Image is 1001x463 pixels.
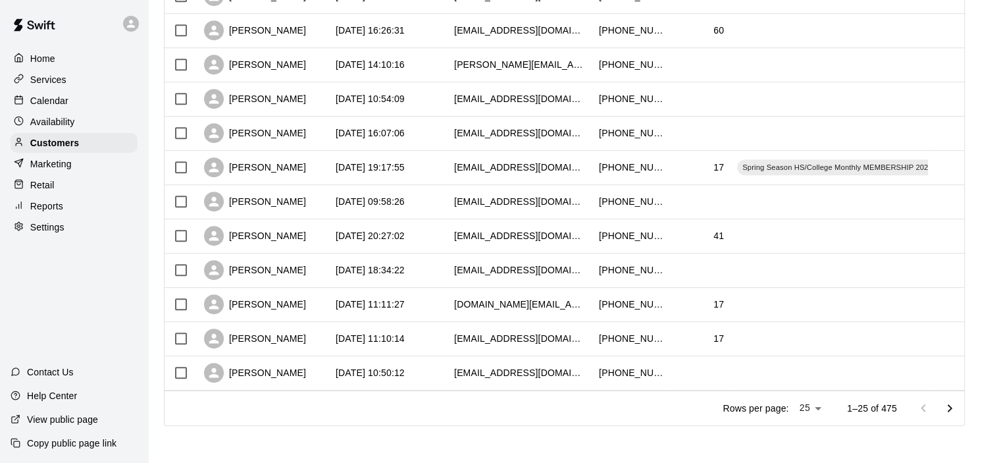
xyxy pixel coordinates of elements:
a: Settings [11,217,138,237]
div: +19097303599 [599,92,665,105]
div: brianjmurphy004@gmail.com [454,92,586,105]
div: 2025-07-17 16:26:31 [336,24,405,37]
div: jhickman40@hotmail.com [454,366,586,379]
p: Marketing [30,157,72,171]
div: +17076959998 [599,263,665,277]
div: +19517460101 [599,366,665,379]
div: 2025-06-19 11:11:27 [336,298,405,311]
p: Home [30,52,55,65]
div: 2025-07-07 19:17:55 [336,161,405,174]
p: Customers [30,136,79,150]
div: 2025-07-08 16:07:06 [336,126,405,140]
div: Spring Season HS/College Monthly MEMBERSHIP 2025 [737,159,938,175]
a: Marketing [11,154,138,174]
div: 2025-06-19 11:10:14 [336,332,405,345]
p: Calendar [30,94,68,107]
div: [PERSON_NAME] [204,55,306,74]
div: veloz.j@gmail.com [454,58,586,71]
div: 2025-06-29 09:58:26 [336,195,405,208]
p: Retail [30,178,55,192]
div: [PERSON_NAME] [204,20,306,40]
div: +19515299593 [599,58,665,71]
div: 2025-07-14 10:54:09 [336,92,405,105]
div: +19519335510 [599,161,665,174]
p: Copy public page link [27,437,116,450]
p: Services [30,73,66,86]
a: Reports [11,196,138,216]
div: 17 [713,332,724,345]
div: dogpatton@msn.com [454,24,586,37]
div: 17 [713,298,724,311]
div: krisarrietta42@gmail.com [454,161,586,174]
div: carw311@gmail.com [454,332,586,345]
a: Customers [11,133,138,153]
div: [PERSON_NAME] [204,192,306,211]
p: Help Center [27,389,77,402]
button: Go to next page [937,395,963,422]
div: 25 [794,398,826,418]
div: [PERSON_NAME] [204,294,306,314]
div: +18052186113 [599,298,665,311]
div: 41 [713,229,724,242]
p: 1–25 of 475 [847,402,897,415]
a: Services [11,70,138,90]
div: [PERSON_NAME] [204,329,306,348]
p: View public page [27,413,98,426]
a: Calendar [11,91,138,111]
div: 2025-06-16 10:50:12 [336,366,405,379]
a: Retail [11,175,138,195]
div: +19515413145 [599,24,665,37]
div: [PERSON_NAME] [204,363,306,383]
div: 2025-06-21 18:34:22 [336,263,405,277]
div: cwinkler.baseball@gmail.com [454,298,586,311]
div: [PERSON_NAME] [204,157,306,177]
div: mchavez2023@gmail.com [454,126,586,140]
div: 2025-07-14 14:10:16 [336,58,405,71]
div: [PERSON_NAME] [204,89,306,109]
div: [PERSON_NAME] [204,226,306,246]
div: 17 [713,161,724,174]
p: Rows per page: [723,402,788,415]
div: +18052186113 [599,332,665,345]
div: +19516400339 [599,195,665,208]
div: robbyc9949@yahoo.com [454,195,586,208]
span: Spring Season HS/College Monthly MEMBERSHIP 2025 [737,162,938,173]
div: 60 [713,24,724,37]
p: Settings [30,221,64,234]
a: Availability [11,112,138,132]
p: Contact Us [27,366,74,379]
div: 2025-06-24 20:27:02 [336,229,405,242]
p: Reports [30,200,63,213]
div: sldags12@gmail.com [454,263,586,277]
div: bigfly.ks@gmail.com [454,229,586,242]
div: +17605221483 [599,229,665,242]
div: [PERSON_NAME] [204,260,306,280]
p: Availability [30,115,75,128]
div: [PERSON_NAME] [204,123,306,143]
div: +19519705646 [599,126,665,140]
a: Home [11,49,138,68]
